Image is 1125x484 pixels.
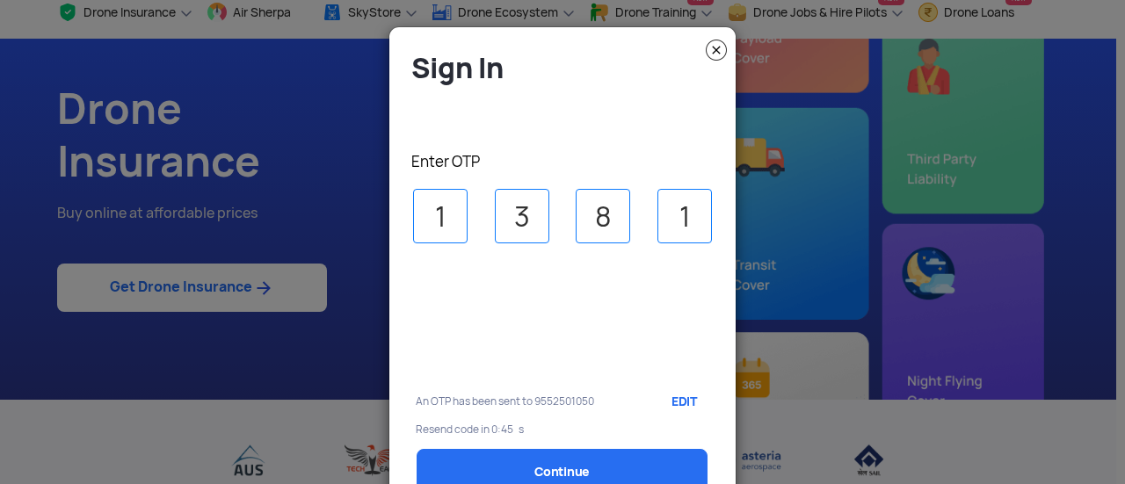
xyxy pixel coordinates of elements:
input: - [576,189,630,243]
input: - [495,189,549,243]
img: close [706,40,727,61]
p: Resend code in 0:45 s [416,423,709,436]
a: EDIT [655,379,708,423]
input: - [657,189,712,243]
p: An OTP has been sent to 9552501050 [416,395,628,408]
h4: Sign In [411,50,722,86]
p: Enter OTP [411,152,722,171]
input: - [413,189,468,243]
